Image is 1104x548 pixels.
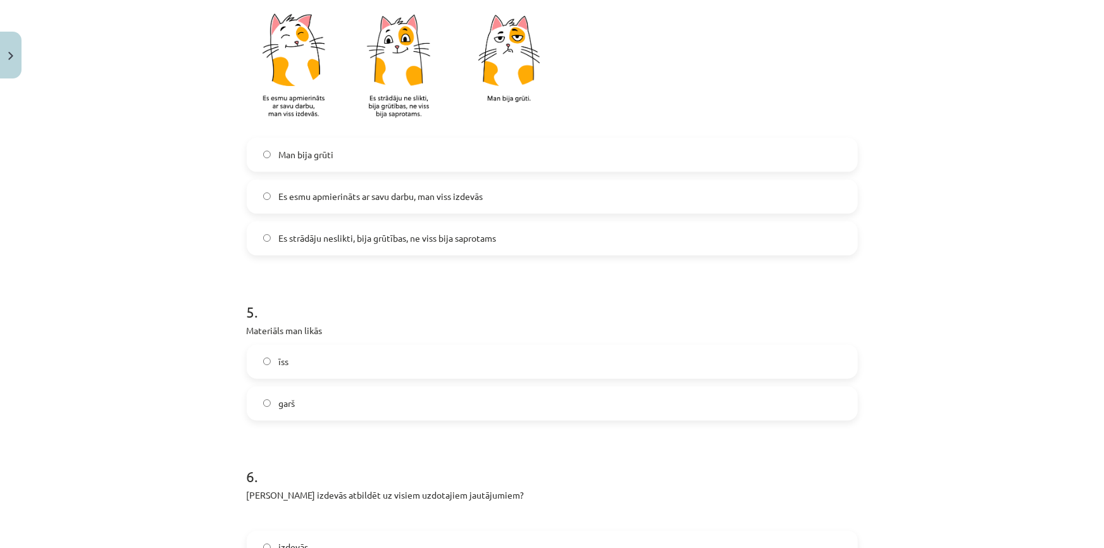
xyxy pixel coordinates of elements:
span: Es esmu apmierināts ar savu darbu, man viss izdevās [278,190,483,203]
input: Es esmu apmierināts ar savu darbu, man viss izdevās [263,192,271,201]
h1: 6 . [247,446,858,485]
input: Man bija grūti [263,151,271,159]
input: Es strādāju neslikti, bija grūtības, ne viss bija saprotams [263,234,271,242]
h1: 5 . [247,281,858,320]
input: īss [263,358,271,366]
span: Man bija grūti [278,148,333,161]
span: īss [278,355,288,368]
img: icon-close-lesson-0947bae3869378f0d4975bcd49f059093ad1ed9edebbc8119c70593378902aed.svg [8,52,13,60]
input: garš [263,399,271,408]
p: Materiāls man likās [247,324,858,337]
span: garš [278,397,295,410]
span: Es strādāju neslikti, bija grūtības, ne viss bija saprotams [278,232,496,245]
p: [PERSON_NAME] izdevās atbildēt uz visiem uzdotajiem jautājumiem? [247,489,858,502]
